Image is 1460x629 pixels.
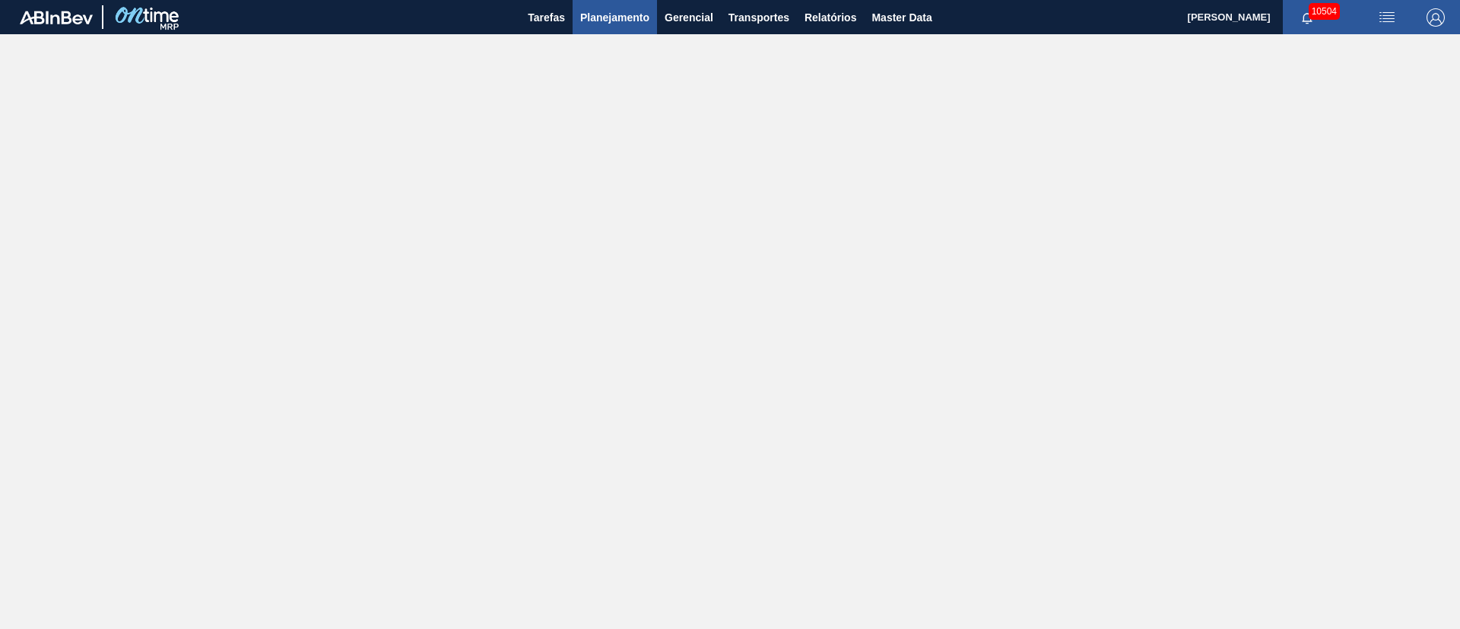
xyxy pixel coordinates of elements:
span: Tarefas [528,8,565,27]
span: Relatórios [805,8,856,27]
span: Planejamento [580,8,649,27]
button: Notificações [1283,7,1331,28]
span: 10504 [1309,3,1340,20]
span: Master Data [871,8,932,27]
img: userActions [1378,8,1396,27]
img: Logout [1427,8,1445,27]
span: Transportes [728,8,789,27]
span: Gerencial [665,8,713,27]
img: TNhmsLtSVTkK8tSr43FrP2fwEKptu5GPRR3wAAAABJRU5ErkJggg== [20,11,93,24]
